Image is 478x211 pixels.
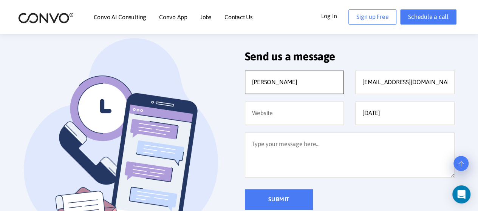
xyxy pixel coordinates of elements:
input: Website [245,102,344,125]
a: Jobs [200,14,212,20]
input: Full name* [245,71,344,94]
a: Sign up Free [348,9,396,25]
a: Convo App [159,14,187,20]
input: Company name* [355,102,455,125]
div: Open Intercom Messenger [452,185,470,203]
img: logo_2.png [18,12,74,24]
a: Schedule a call [400,9,456,25]
input: Valid email address* [355,71,455,94]
input: Submit [245,189,313,210]
a: Contact Us [224,14,253,20]
h2: Send us a message [245,49,455,69]
a: Log In [321,9,348,22]
a: Convo AI Consulting [94,14,146,20]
